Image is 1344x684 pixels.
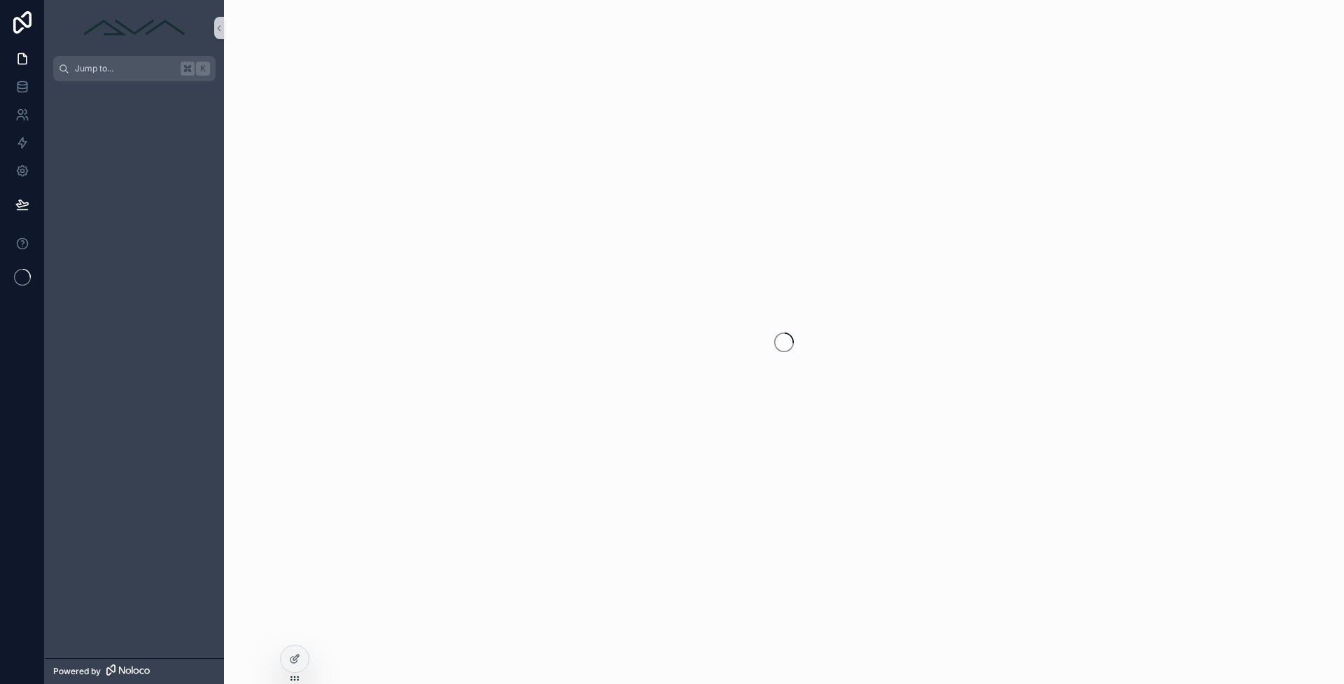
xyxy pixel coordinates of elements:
span: K [197,63,209,74]
a: Powered by [45,658,224,684]
img: App logo [78,17,190,39]
span: Powered by [53,666,101,677]
span: Jump to... [75,63,175,74]
div: scrollable content [45,81,224,106]
button: Jump to...K [53,56,216,81]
